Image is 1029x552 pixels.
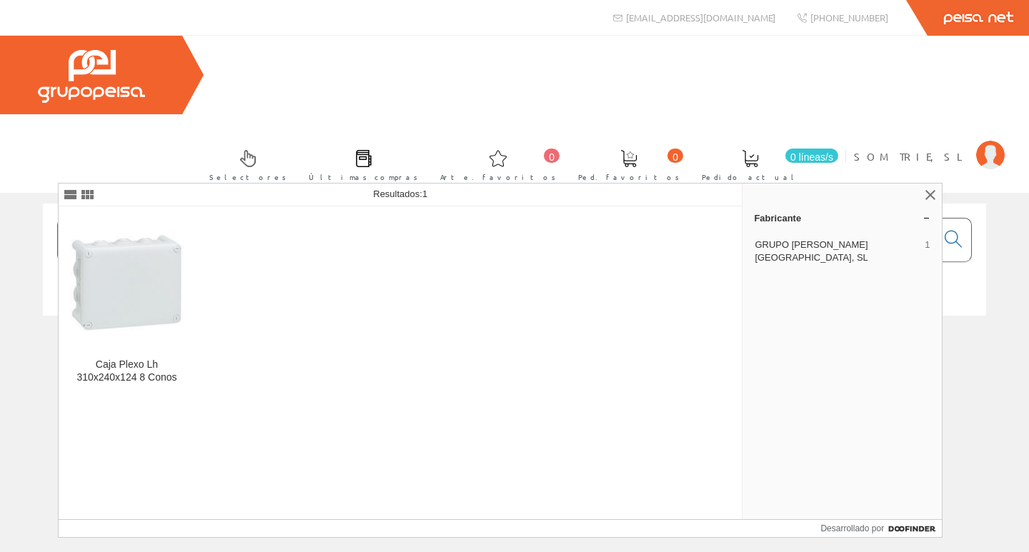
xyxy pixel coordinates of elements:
[854,138,1005,151] a: SOM TRIE, SL
[38,50,145,103] img: Grupo Peisa
[422,189,427,199] font: 1
[294,138,425,190] a: Últimas compras
[854,150,969,163] font: SOM TRIE, SL
[626,11,775,24] font: [EMAIL_ADDRESS][DOMAIN_NAME]
[672,151,678,163] font: 0
[755,239,868,263] font: GRUPO [PERSON_NAME] [GEOGRAPHIC_DATA], SL
[440,171,556,182] font: Arte. favoritos
[742,206,942,229] a: Fabricante
[578,171,680,182] font: Ped. favoritos
[76,358,177,383] font: Caja Plexo Lh 310x240x124 8 Conos
[373,189,422,199] font: Resultados:
[925,239,930,250] font: 1
[820,520,942,537] a: Desarrollado por
[195,138,294,190] a: Selectores
[702,171,799,182] font: Pedido actual
[309,171,418,182] font: Últimas compras
[70,226,184,340] img: Caja Plexo Lh 310x240x124 8 Conos
[59,207,195,401] a: Caja Plexo Lh 310x240x124 8 Conos Caja Plexo Lh 310x240x124 8 Conos
[549,151,555,163] font: 0
[810,11,888,24] font: [PHONE_NUMBER]
[754,213,801,224] font: Fabricante
[820,523,884,533] font: Desarrollado por
[209,171,287,182] font: Selectores
[790,151,833,163] font: 0 líneas/s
